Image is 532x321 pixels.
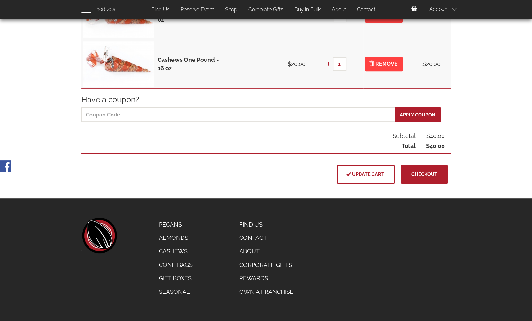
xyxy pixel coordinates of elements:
span: $40.00 [419,142,445,150]
a: home [81,218,117,253]
a: Cashews [154,245,197,258]
a: Contact [234,231,298,245]
a: Find Us [147,4,174,16]
a: Own a Franchise [234,285,298,299]
span: Checkout [411,172,437,177]
a: Corporate Gifts [243,4,288,16]
a: Buy in Bulk [290,4,325,16]
button: Remove [365,57,403,71]
span: $40.00 [419,132,445,140]
a: Cone Bags [154,258,197,272]
button: + [324,57,333,71]
span: Total [402,142,416,150]
td: $20.00 [421,40,451,89]
a: Gift Boxes [154,271,197,285]
a: Find Us [234,218,298,231]
input: Coupon Code [81,107,396,122]
a: Rewards [234,271,298,285]
a: Corporate Gifts [234,258,298,272]
a: Seasonal [154,285,197,299]
span: Products [94,5,115,14]
a: About [234,245,298,258]
button: - [346,56,355,71]
button: Checkout [401,165,448,184]
div: Cashews One Pound - 16 oz [154,52,226,75]
a: Contact [352,4,380,16]
a: Reserve Event [176,4,219,16]
span: Remove [370,61,397,67]
a: Almonds [154,231,197,245]
button: Update cart [337,165,395,184]
a: Pecans [154,218,197,231]
img: 1 pound of freshly roasted cinnamon glazed cashews in a totally nutz poly bag [83,41,154,87]
a: About [327,4,351,16]
span: Subtotal [393,132,416,140]
a: Shop [220,4,242,16]
button: Apply coupon [395,107,441,122]
td: $20.00 [286,40,316,89]
span: Update cart [348,172,384,177]
h3: Have a coupon? [81,95,451,104]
